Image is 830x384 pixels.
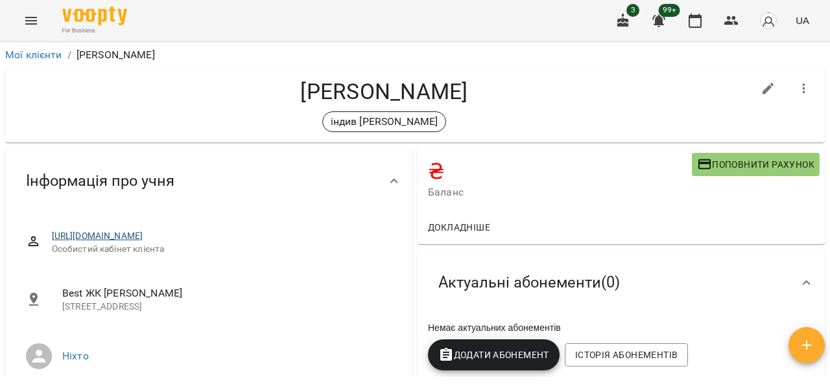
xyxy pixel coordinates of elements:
button: Додати Абонемент [428,339,560,370]
span: UA [796,14,809,27]
nav: breadcrumb [5,47,825,63]
span: Інформація про учня [26,171,174,191]
span: Баланс [428,185,692,200]
span: 3 [626,4,639,17]
div: індив [PERSON_NAME] [322,111,447,132]
span: Історія абонементів [575,347,678,363]
h4: ₴ [428,158,692,185]
li: / [67,47,71,63]
a: Ніхто [62,350,89,362]
span: For Business [62,27,127,35]
div: Немає актуальних абонементів [425,319,817,337]
button: Докладніше [423,216,495,239]
span: Докладніше [428,220,490,235]
button: UA [790,8,814,32]
span: Поповнити рахунок [697,157,814,172]
h4: [PERSON_NAME] [16,78,753,105]
span: Актуальні абонементи ( 0 ) [438,273,620,293]
button: Menu [16,5,47,36]
span: Особистий кабінет клієнта [52,243,392,256]
p: індив [PERSON_NAME] [331,114,438,130]
button: Історія абонементів [565,343,688,367]
a: Мої клієнти [5,49,62,61]
a: [URL][DOMAIN_NAME] [52,231,143,241]
div: Інформація про учня [5,148,412,214]
img: avatar_s.png [759,12,777,30]
span: Додати Абонемент [438,347,549,363]
p: [STREET_ADDRESS] [62,300,392,313]
span: Best ЖК [PERSON_NAME] [62,286,392,301]
div: Актуальні абонементи(0) [418,249,825,316]
span: 99+ [659,4,680,17]
img: Voopty Logo [62,6,127,25]
button: Поповнити рахунок [692,153,820,176]
p: [PERSON_NAME] [77,47,155,63]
